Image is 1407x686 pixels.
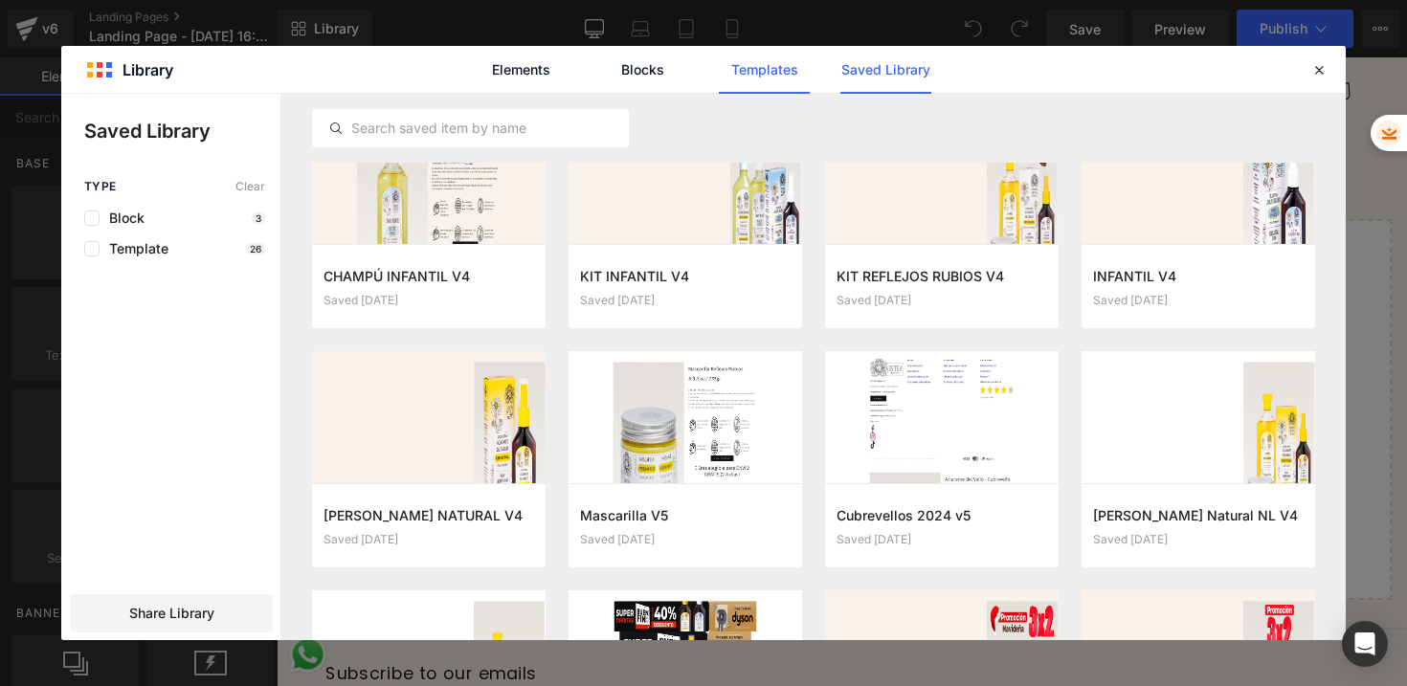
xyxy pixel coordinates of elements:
summary: Aclarantes [212,13,336,55]
div: Saved [DATE] [1093,533,1304,546]
div: Saved [DATE] [837,294,1047,307]
h3: Cubrevellos 2024 v5 [837,505,1047,525]
a: Explore Template [493,444,665,482]
p: 3 [252,212,265,224]
p: Start building your page [46,210,1112,233]
a: Elements [476,46,567,94]
div: Saved [DATE] [580,294,791,307]
input: Search saved item by name [313,117,628,140]
div: Saved [DATE] [837,533,1047,546]
a: Formas de Pago [584,13,734,55]
h3: INFANTIL V4 [1093,266,1304,286]
span: Clear [235,180,265,193]
div: Open Intercom Messenger [1342,621,1388,667]
h3: [PERSON_NAME] Natural NL V4 [1093,505,1304,525]
h2: Subscribe to our emails [51,620,948,642]
div: Saved [DATE] [324,294,534,307]
span: Cuidados [PERSON_NAME] [348,26,557,44]
div: Saved [DATE] [580,533,791,546]
summary: Búsqueda [979,12,1023,56]
h3: [PERSON_NAME] NATURAL V4 [324,505,534,525]
img: INTEA® Venezuela [51,11,185,58]
summary: Cuidados [PERSON_NAME] [337,13,585,55]
span: Share Library [129,604,214,623]
span: Type [84,180,117,193]
div: Saved [DATE] [1093,294,1304,307]
span: Aclarantes [224,26,309,44]
h3: KIT INFANTIL V4 [580,266,791,286]
p: 26 [246,243,265,254]
a: Saved Library [840,46,931,94]
span: Template [100,241,168,256]
p: or Drag & Drop elements from left sidebar [46,498,1112,511]
p: Saved Library [84,117,280,145]
h3: CHAMPÚ INFANTIL V4 [324,266,534,286]
div: Saved [DATE] [324,533,534,546]
span: Formas de Pago [596,26,723,44]
a: Send a message via WhatsApp [10,589,55,634]
a: Templates [719,46,810,94]
a: Blocks [597,46,688,94]
div: Open WhatsApp chat [10,589,55,634]
h3: Mascarilla V5 [580,505,791,525]
h3: KIT REFLEJOS RUBIOS V4 [837,266,1047,286]
span: Block [100,210,145,226]
a: INTEA® Venezuela [43,4,192,66]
